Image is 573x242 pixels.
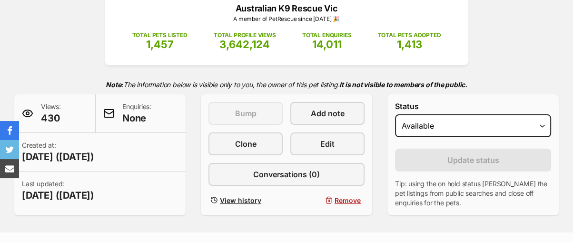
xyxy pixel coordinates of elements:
p: The information below is visible only to you, the owner of this pet listing. [14,75,559,94]
p: Tip: using the on hold status [PERSON_NAME] the pet listings from public searches and close off e... [395,179,551,208]
p: TOTAL PROFILE VIEWS [214,31,276,40]
span: 1,413 [396,38,422,50]
span: Add note [311,108,345,119]
button: Remove [290,193,365,207]
span: Clone [235,138,257,150]
span: None [122,111,151,125]
span: View history [220,195,261,205]
span: Update status [447,154,499,166]
a: Edit [290,132,365,155]
button: Update status [395,149,551,171]
span: 14,011 [312,38,342,50]
strong: It is not visible to members of the public. [339,81,467,89]
a: Clone [208,132,283,155]
p: Views: [41,102,61,125]
p: A member of PetRescue since [DATE] 🎉 [119,15,454,23]
span: [DATE] ([DATE]) [22,189,94,202]
strong: Note: [106,81,123,89]
span: 430 [41,111,61,125]
a: Conversations (0) [208,163,365,186]
span: [DATE] ([DATE]) [22,150,94,163]
p: Enquiries: [122,102,151,125]
a: Add note [290,102,365,125]
button: Bump [208,102,283,125]
label: Status [395,102,551,111]
p: Created at: [22,141,94,163]
p: TOTAL PETS ADOPTED [377,31,441,40]
span: Conversations (0) [253,169,320,180]
span: Remove [335,195,361,205]
span: 3,642,124 [219,38,270,50]
span: Edit [320,138,335,150]
span: 1,457 [146,38,174,50]
p: TOTAL ENQUIRIES [302,31,351,40]
p: Last updated: [22,179,94,202]
a: View history [208,193,283,207]
span: Bump [235,108,257,119]
p: TOTAL PETS LISTED [132,31,188,40]
p: Australian K9 Rescue Vic [119,2,454,15]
